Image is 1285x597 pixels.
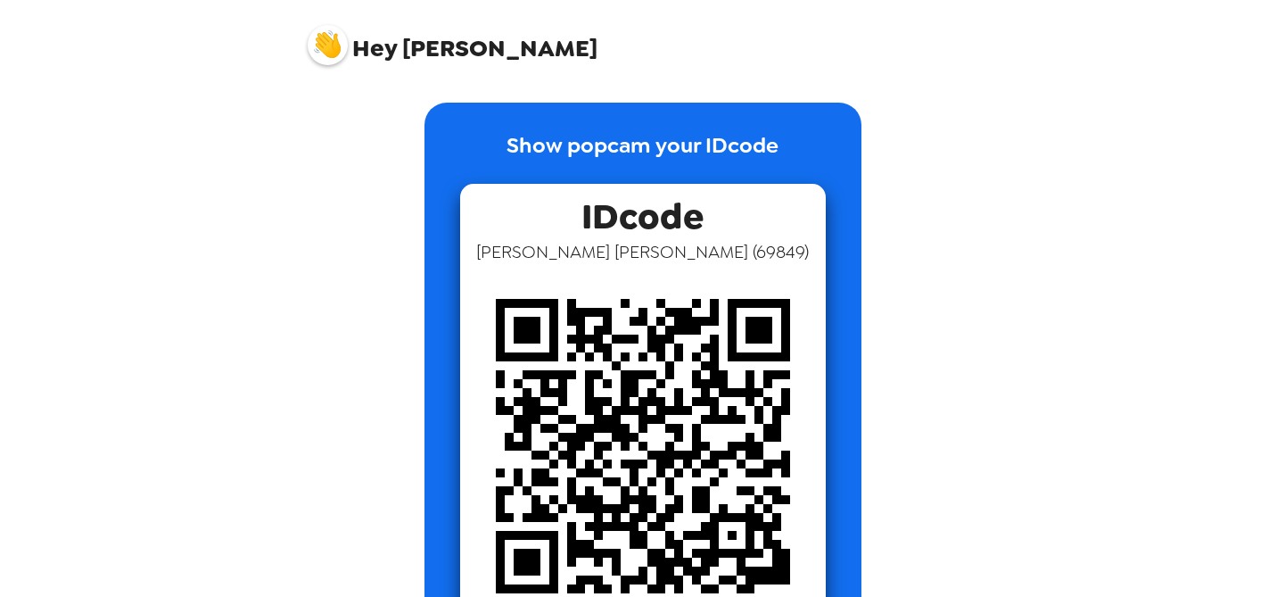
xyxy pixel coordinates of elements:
p: Show popcam your IDcode [507,129,778,184]
span: IDcode [581,184,704,240]
span: Hey [352,32,397,64]
img: profile pic [308,25,348,65]
span: [PERSON_NAME] [PERSON_NAME] ( 69849 ) [476,240,809,263]
span: [PERSON_NAME] [308,16,597,61]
